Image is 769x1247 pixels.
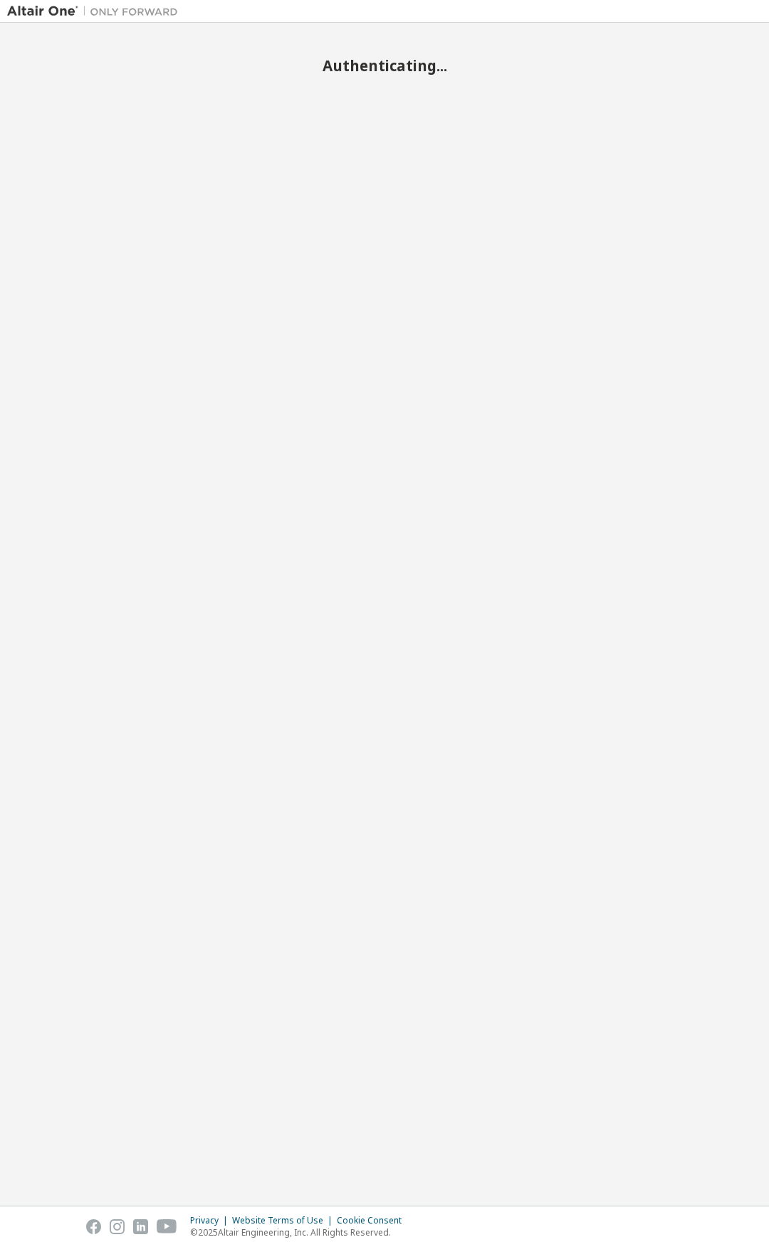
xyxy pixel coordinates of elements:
[190,1215,232,1226] div: Privacy
[190,1226,410,1238] p: © 2025 Altair Engineering, Inc. All Rights Reserved.
[7,4,185,19] img: Altair One
[157,1219,177,1234] img: youtube.svg
[86,1219,101,1234] img: facebook.svg
[7,56,762,75] h2: Authenticating...
[110,1219,125,1234] img: instagram.svg
[133,1219,148,1234] img: linkedin.svg
[337,1215,410,1226] div: Cookie Consent
[232,1215,337,1226] div: Website Terms of Use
